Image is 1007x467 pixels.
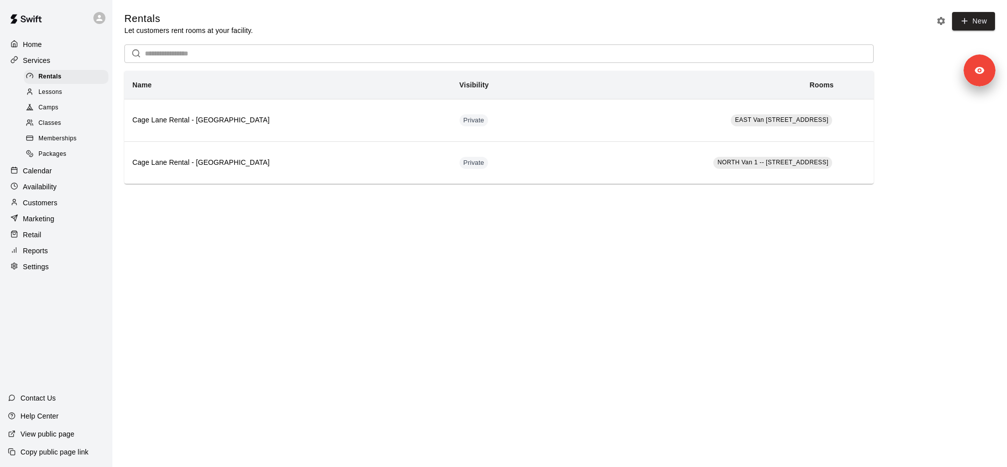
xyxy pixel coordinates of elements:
[38,149,66,159] span: Packages
[23,262,49,272] p: Settings
[24,101,108,115] div: Camps
[38,103,58,113] span: Camps
[24,131,112,147] a: Memberships
[24,116,108,130] div: Classes
[8,211,104,226] a: Marketing
[735,116,828,123] span: EAST Van [STREET_ADDRESS]
[460,157,489,169] div: This service is hidden, and can only be accessed via a direct link
[8,259,104,274] a: Settings
[8,195,104,210] a: Customers
[460,158,489,168] span: Private
[460,114,489,126] div: This service is hidden, and can only be accessed via a direct link
[23,166,52,176] p: Calendar
[717,159,828,166] span: NORTH Van 1 -- [STREET_ADDRESS]
[810,81,834,89] b: Rooms
[132,115,444,126] h6: Cage Lane Rental - [GEOGRAPHIC_DATA]
[8,227,104,242] a: Retail
[24,116,112,131] a: Classes
[8,37,104,52] a: Home
[460,116,489,125] span: Private
[23,182,57,192] p: Availability
[124,71,874,184] table: simple table
[20,411,58,421] p: Help Center
[24,100,112,116] a: Camps
[24,69,112,84] a: Rentals
[124,25,253,35] p: Let customers rent rooms at your facility.
[38,87,62,97] span: Lessons
[24,70,108,84] div: Rentals
[8,163,104,178] a: Calendar
[38,134,76,144] span: Memberships
[460,81,489,89] b: Visibility
[952,12,995,30] a: New
[24,132,108,146] div: Memberships
[8,53,104,68] a: Services
[20,393,56,403] p: Contact Us
[20,429,74,439] p: View public page
[23,230,41,240] p: Retail
[20,447,88,457] p: Copy public page link
[24,147,112,162] a: Packages
[23,246,48,256] p: Reports
[38,72,61,82] span: Rentals
[8,179,104,194] a: Availability
[132,157,444,168] h6: Cage Lane Rental - [GEOGRAPHIC_DATA]
[934,13,949,28] button: Rental settings
[124,12,253,25] h5: Rentals
[24,147,108,161] div: Packages
[23,198,57,208] p: Customers
[23,39,42,49] p: Home
[24,85,108,99] div: Lessons
[38,118,61,128] span: Classes
[8,243,104,258] a: Reports
[23,214,54,224] p: Marketing
[23,55,50,65] p: Services
[24,84,112,100] a: Lessons
[132,81,152,89] b: Name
